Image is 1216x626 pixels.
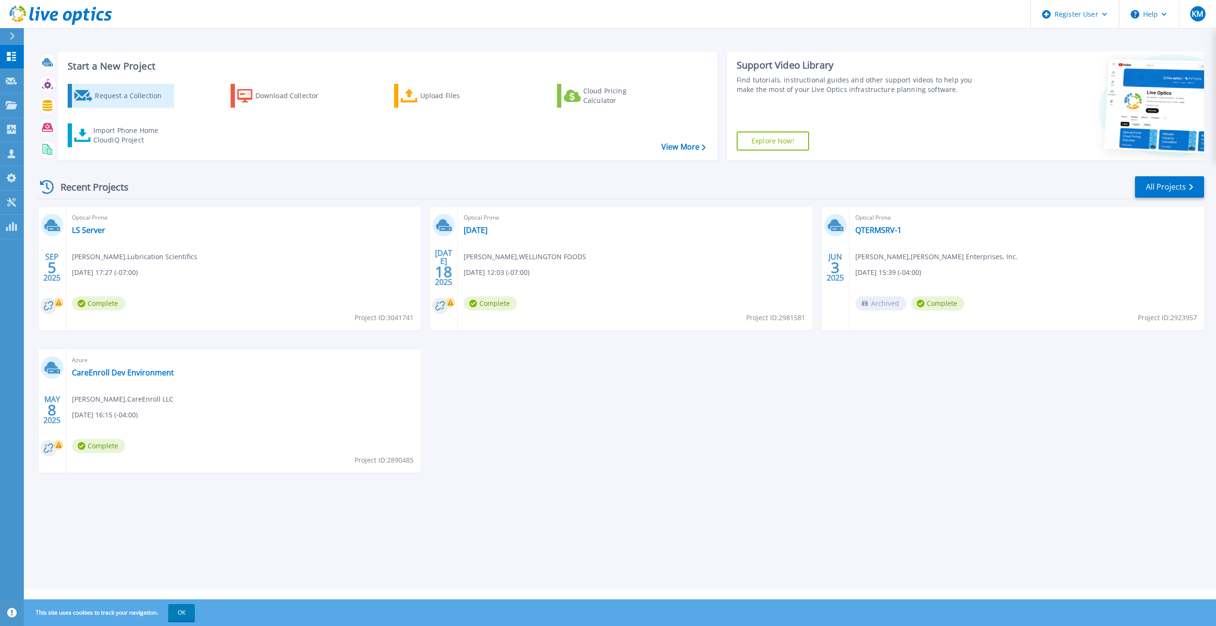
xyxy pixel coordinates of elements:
span: 3 [831,263,840,272]
a: CareEnroll Dev Environment [72,368,174,377]
div: SEP 2025 [43,250,61,285]
a: Request a Collection [68,84,174,108]
span: KM [1192,10,1203,18]
a: QTERMSRV-1 [855,225,902,235]
div: Download Collector [255,86,332,105]
span: Archived [855,296,906,311]
div: Support Video Library [737,59,983,71]
a: Download Collector [231,84,337,108]
span: 8 [48,406,56,414]
span: [DATE] 15:39 (-04:00) [855,267,921,278]
span: 18 [435,268,452,276]
a: LS Server [72,225,105,235]
div: Cloud Pricing Calculator [583,86,659,105]
span: Project ID: 2923957 [1138,313,1197,323]
a: Upload Files [394,84,500,108]
a: [DATE] [464,225,487,235]
span: [DATE] 17:27 (-07:00) [72,267,138,278]
span: Optical Prime [464,212,807,223]
span: This site uses cookies to track your navigation. [26,604,195,621]
span: [DATE] 16:15 (-04:00) [72,410,138,420]
button: OK [168,604,195,621]
div: Upload Files [420,86,497,105]
div: [DATE] 2025 [435,250,453,285]
span: [PERSON_NAME] , [PERSON_NAME] Enterprises, Inc. [855,252,1018,262]
span: Complete [72,439,125,453]
span: Complete [911,296,964,311]
a: Explore Now! [737,131,809,151]
span: [PERSON_NAME] , WELLINGTON FOODS [464,252,586,262]
div: Request a Collection [95,86,171,105]
span: 5 [48,263,56,272]
span: [PERSON_NAME] , CareEnroll LLC [72,394,173,404]
a: View More [661,142,706,151]
div: JUN 2025 [826,250,844,285]
a: Cloud Pricing Calculator [557,84,663,108]
a: All Projects [1135,176,1204,198]
span: Complete [464,296,517,311]
div: MAY 2025 [43,393,61,427]
div: Find tutorials, instructional guides and other support videos to help you make the most of your L... [737,75,983,94]
div: Recent Projects [37,175,142,199]
span: Project ID: 3041741 [355,313,414,323]
span: Azure [72,355,415,365]
span: [DATE] 12:03 (-07:00) [464,267,529,278]
span: [PERSON_NAME] , Lubrication Scientifics [72,252,197,262]
span: Project ID: 2890485 [355,455,414,465]
div: Import Phone Home CloudIQ Project [93,126,168,145]
span: Complete [72,296,125,311]
span: Project ID: 2981581 [746,313,805,323]
span: Optical Prime [72,212,415,223]
h3: Start a New Project [68,61,705,71]
span: Optical Prime [855,212,1198,223]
